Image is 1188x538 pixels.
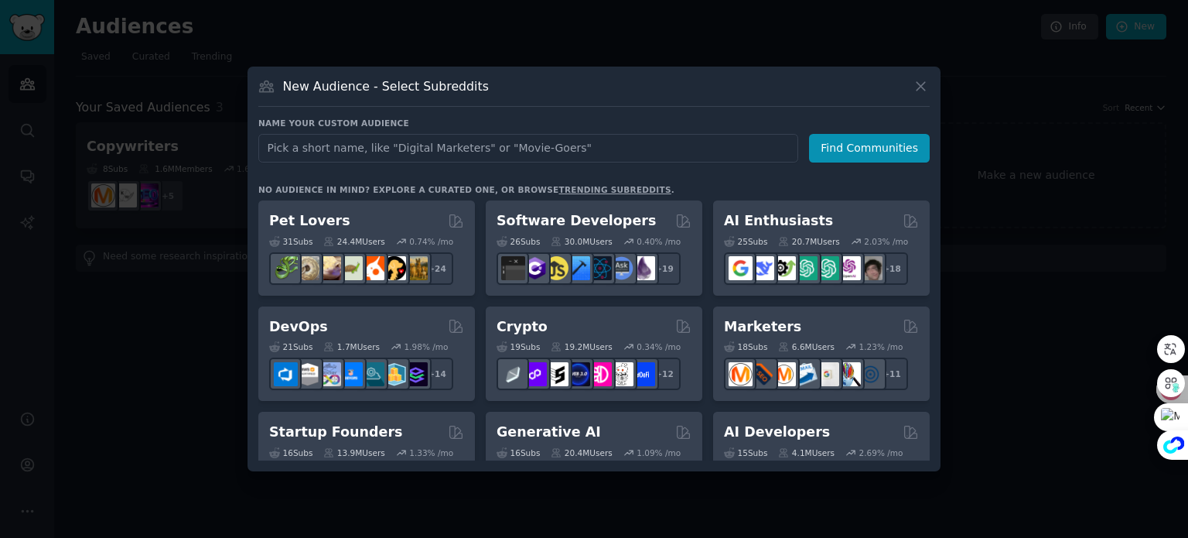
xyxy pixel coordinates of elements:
[497,423,601,442] h2: Generative AI
[815,256,839,280] img: chatgpt_prompts_
[501,362,525,386] img: ethfinance
[317,256,341,280] img: leopardgeckos
[724,236,767,247] div: 25 Sub s
[421,252,453,285] div: + 24
[648,358,681,390] div: + 12
[269,447,312,458] div: 16 Sub s
[323,236,384,247] div: 24.4M Users
[859,341,903,352] div: 1.23 % /mo
[382,362,406,386] img: aws_cdk
[859,447,903,458] div: 2.69 % /mo
[772,256,796,280] img: AItoolsCatalog
[750,362,774,386] img: bigseo
[269,423,402,442] h2: Startup Founders
[648,252,681,285] div: + 19
[724,341,767,352] div: 18 Sub s
[317,362,341,386] img: Docker_DevOps
[864,236,908,247] div: 2.03 % /mo
[772,362,796,386] img: AskMarketing
[566,362,590,386] img: web3
[274,362,298,386] img: azuredevops
[815,362,839,386] img: googleads
[269,211,350,231] h2: Pet Lovers
[876,358,908,390] div: + 11
[637,236,681,247] div: 0.40 % /mo
[609,362,633,386] img: CryptoNews
[497,236,540,247] div: 26 Sub s
[404,362,428,386] img: PlatformEngineers
[637,447,681,458] div: 1.09 % /mo
[837,362,861,386] img: MarketingResearch
[382,256,406,280] img: PetAdvice
[724,423,830,442] h2: AI Developers
[523,362,547,386] img: 0xPolygon
[724,317,801,337] h2: Marketers
[724,211,833,231] h2: AI Enthusiasts
[405,341,449,352] div: 1.98 % /mo
[876,252,908,285] div: + 18
[551,447,612,458] div: 20.4M Users
[409,236,453,247] div: 0.74 % /mo
[295,362,319,386] img: AWS_Certified_Experts
[631,256,655,280] img: elixir
[339,256,363,280] img: turtle
[551,341,612,352] div: 19.2M Users
[778,447,835,458] div: 4.1M Users
[724,447,767,458] div: 15 Sub s
[859,256,882,280] img: ArtificalIntelligence
[295,256,319,280] img: ballpython
[566,256,590,280] img: iOSProgramming
[274,256,298,280] img: herpetology
[258,134,798,163] input: Pick a short name, like "Digital Marketers" or "Movie-Goers"
[323,341,380,352] div: 1.7M Users
[794,362,818,386] img: Emailmarketing
[269,317,328,337] h2: DevOps
[637,341,681,352] div: 0.34 % /mo
[588,362,612,386] img: defiblockchain
[778,236,839,247] div: 20.7M Users
[404,256,428,280] img: dogbreed
[631,362,655,386] img: defi_
[421,358,453,390] div: + 14
[544,362,568,386] img: ethstaker
[551,236,612,247] div: 30.0M Users
[544,256,568,280] img: learnjavascript
[339,362,363,386] img: DevOpsLinks
[497,447,540,458] div: 16 Sub s
[497,211,656,231] h2: Software Developers
[269,341,312,352] div: 21 Sub s
[558,185,671,194] a: trending subreddits
[258,184,674,195] div: No audience in mind? Explore a curated one, or browse .
[409,447,453,458] div: 1.33 % /mo
[360,256,384,280] img: cockatiel
[794,256,818,280] img: chatgpt_promptDesign
[283,78,489,94] h3: New Audience - Select Subreddits
[323,447,384,458] div: 13.9M Users
[778,341,835,352] div: 6.6M Users
[729,256,753,280] img: GoogleGeminiAI
[609,256,633,280] img: AskComputerScience
[588,256,612,280] img: reactnative
[729,362,753,386] img: content_marketing
[501,256,525,280] img: software
[360,362,384,386] img: platformengineering
[859,362,882,386] img: OnlineMarketing
[258,118,930,129] h3: Name your custom audience
[497,341,540,352] div: 19 Sub s
[809,134,930,163] button: Find Communities
[497,317,548,337] h2: Crypto
[523,256,547,280] img: csharp
[837,256,861,280] img: OpenAIDev
[269,236,312,247] div: 31 Sub s
[750,256,774,280] img: DeepSeek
